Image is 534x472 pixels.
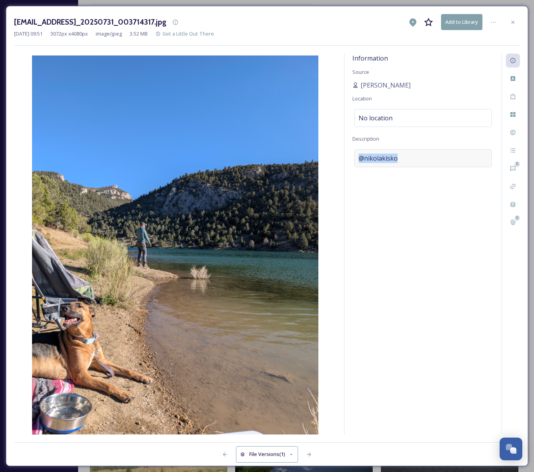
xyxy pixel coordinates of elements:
[14,30,43,38] span: [DATE] 09:51
[50,30,88,38] span: 3072 px x 4080 px
[236,446,298,462] button: File Versions(1)
[96,30,122,38] span: image/jpeg
[352,54,388,63] span: Information
[359,154,398,163] span: @nikolakisko
[500,438,522,460] button: Open Chat
[514,161,520,167] div: 0
[514,215,520,221] div: 0
[361,80,411,90] span: [PERSON_NAME]
[14,55,336,436] img: cnkisko%40gmail.com-PXL_20250731_003714317.jpg
[352,95,372,102] span: Location
[441,14,482,30] button: Add to Library
[163,30,214,37] span: Get a Little Out There
[14,16,166,28] h3: [EMAIL_ADDRESS]_20250731_003714317.jpg
[130,30,148,38] span: 3.52 MB
[352,135,379,142] span: Description
[359,113,393,123] span: No location
[352,68,369,75] span: Source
